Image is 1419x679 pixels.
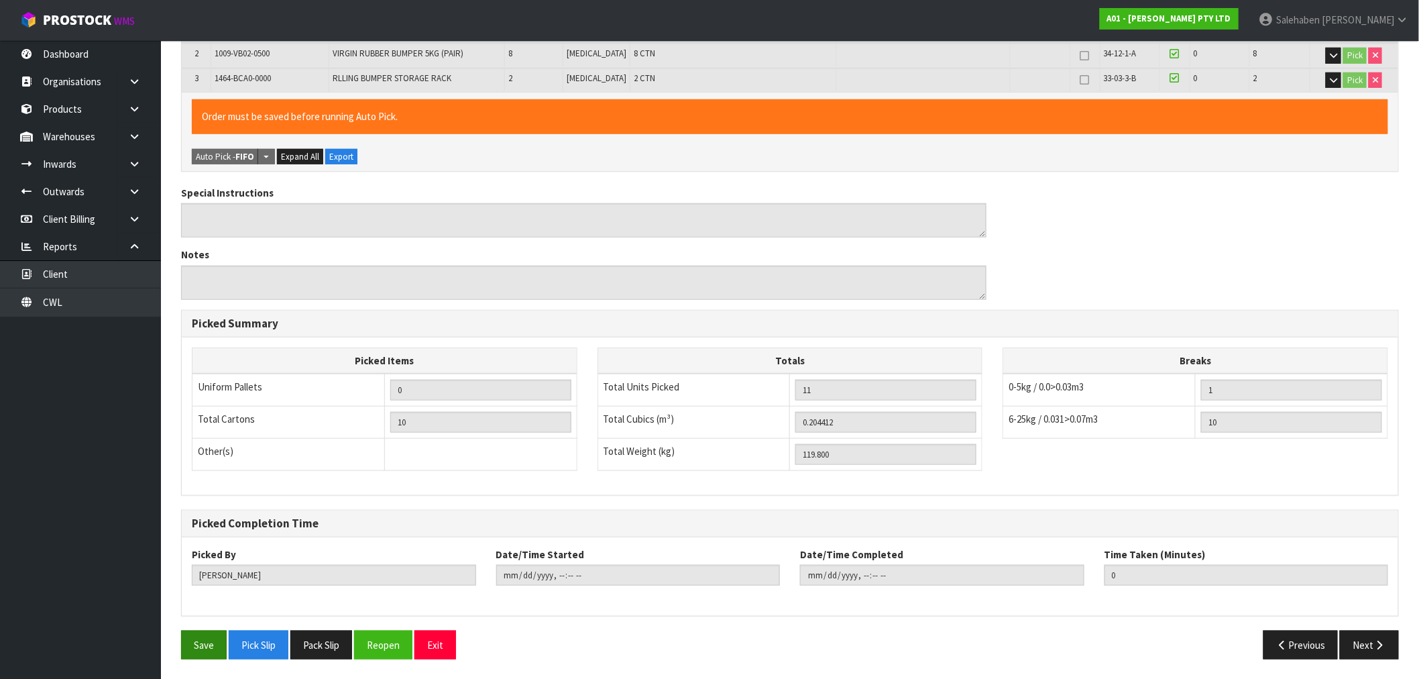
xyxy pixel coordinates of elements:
[192,565,476,586] input: Picked By
[181,631,227,660] button: Save
[192,517,1388,530] h3: Picked Completion Time
[192,374,385,407] td: Uniform Pallets
[1104,48,1137,59] span: 34-12-1-A
[1107,13,1231,24] strong: A01 - [PERSON_NAME] PTY LTD
[1343,72,1367,89] button: Pick
[1104,547,1206,562] label: Time Taken (Minutes)
[1253,48,1257,59] span: 8
[1009,380,1084,393] span: 0-5kg / 0.0>0.03m3
[114,15,135,28] small: WMS
[598,374,790,407] td: Total Units Picked
[325,149,357,165] button: Export
[192,99,1388,134] div: Order must be saved before running Auto Pick.
[1104,565,1389,586] input: Time Taken
[1343,48,1367,64] button: Pick
[192,348,577,374] th: Picked Items
[1340,631,1399,660] button: Next
[390,412,571,433] input: OUTERS TOTAL = CTN
[496,547,585,562] label: Date/Time Started
[800,547,903,562] label: Date/Time Completed
[194,72,198,84] span: 3
[1194,48,1198,59] span: 0
[354,631,412,660] button: Reopen
[567,48,626,59] span: [MEDICAL_DATA]
[1100,8,1239,30] a: A01 - [PERSON_NAME] PTY LTD
[598,438,790,470] td: Total Weight (kg)
[229,631,288,660] button: Pick Slip
[43,11,111,29] span: ProStock
[567,72,626,84] span: [MEDICAL_DATA]
[192,438,385,470] td: Other(s)
[215,72,271,84] span: 1464-BCA0-0000
[414,631,456,660] button: Exit
[277,149,323,165] button: Expand All
[290,631,352,660] button: Pack Slip
[1276,13,1320,26] span: Salehaben
[634,48,655,59] span: 8 CTN
[194,48,198,59] span: 2
[1194,72,1198,84] span: 0
[192,547,236,562] label: Picked By
[181,186,274,200] label: Special Instructions
[192,406,385,438] td: Total Cartons
[1009,413,1098,425] span: 6-25kg / 0.031>0.07m3
[1003,348,1388,374] th: Breaks
[598,348,982,374] th: Totals
[1322,13,1394,26] span: [PERSON_NAME]
[20,11,37,28] img: cube-alt.png
[181,248,209,262] label: Notes
[192,317,1388,330] h3: Picked Summary
[235,151,254,162] strong: FIFO
[508,72,512,84] span: 2
[598,406,790,438] td: Total Cubics (m³)
[333,48,463,59] span: VIRGIN RUBBER BUMPER 5KG (PAIR)
[1263,631,1339,660] button: Previous
[1253,72,1257,84] span: 2
[1104,72,1137,84] span: 33-03-3-B
[634,72,655,84] span: 2 CTN
[390,380,571,401] input: UNIFORM P LINES
[192,149,258,165] button: Auto Pick -FIFO
[281,151,319,162] span: Expand All
[508,48,512,59] span: 8
[215,48,270,59] span: 1009-VB02-0500
[333,72,451,84] span: RLLING BUMPER STORAGE RACK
